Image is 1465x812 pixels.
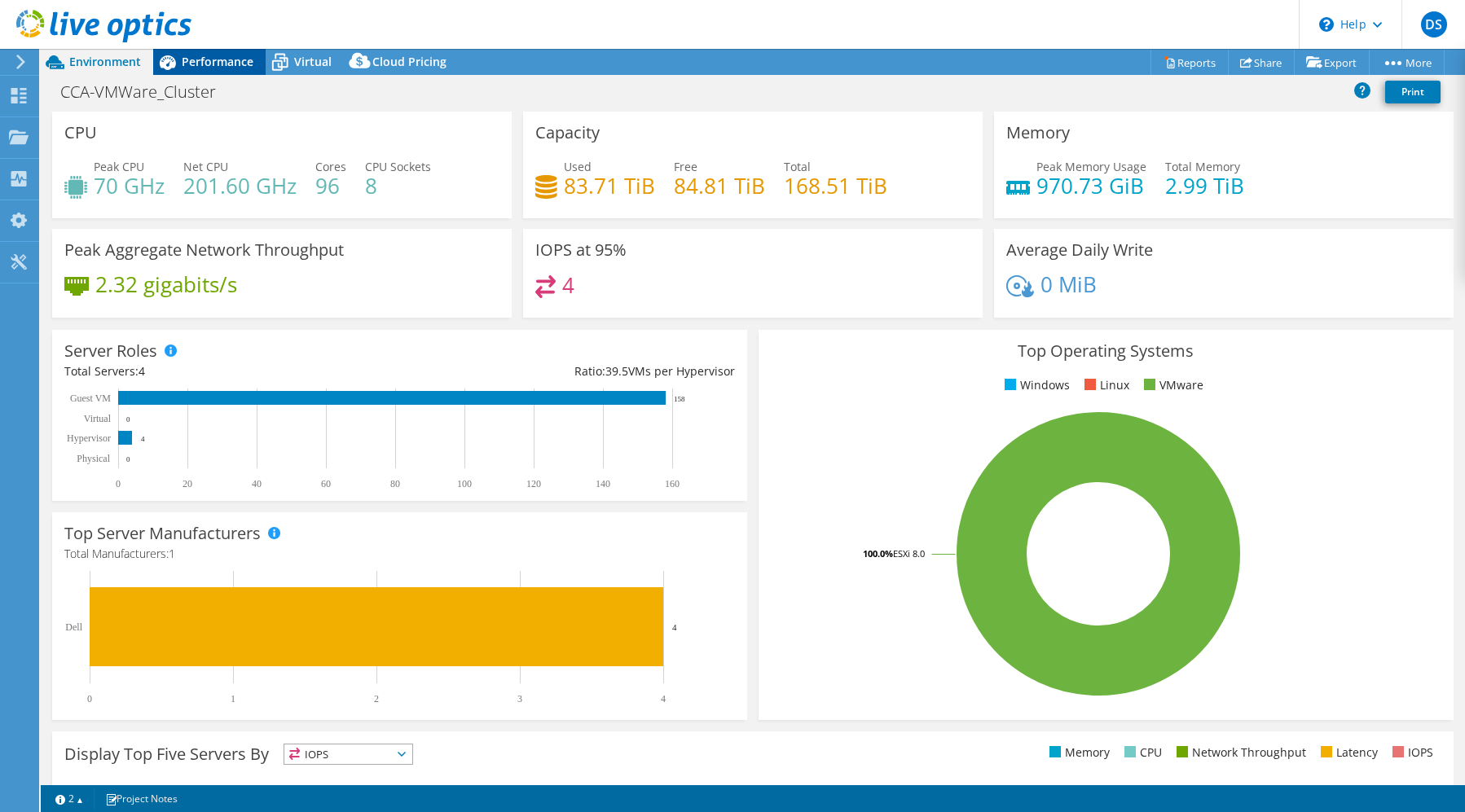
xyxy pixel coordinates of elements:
[294,54,332,69] span: Virtual
[1036,159,1146,174] span: Peak Memory Usage
[1421,11,1447,37] span: DS
[1120,744,1162,762] li: CPU
[94,159,144,174] span: Peak CPU
[399,362,734,380] div: Ratio: VMs per Hypervisor
[95,275,237,293] h4: 2.32 gigabits/s
[674,395,685,403] text: 158
[674,159,697,174] span: Free
[1319,17,1334,32] svg: \n
[365,159,431,174] span: CPU Sockets
[44,788,95,809] a: 2
[1385,81,1441,103] a: Print
[390,478,400,489] text: 80
[596,478,610,489] text: 140
[231,693,235,704] text: 1
[665,478,680,489] text: 160
[94,177,165,195] h4: 70 GHz
[70,393,111,404] text: Guest VM
[126,455,130,463] text: 0
[1045,744,1110,762] li: Memory
[321,478,331,489] text: 60
[374,693,379,704] text: 2
[183,478,192,489] text: 20
[674,177,765,195] h4: 84.81 TiB
[1165,177,1244,195] h4: 2.99 TiB
[64,545,735,563] h4: Total Manufacturers:
[139,363,145,379] span: 4
[535,124,600,142] h3: Capacity
[77,453,110,464] text: Physical
[1150,50,1229,75] a: Reports
[784,177,887,195] h4: 168.51 TiB
[661,693,666,704] text: 4
[863,547,893,560] tspan: 100.0%
[183,159,228,174] span: Net CPU
[1228,50,1295,75] a: Share
[64,342,157,360] h3: Server Roles
[457,478,472,489] text: 100
[372,54,447,69] span: Cloud Pricing
[67,432,111,444] text: Hypervisor
[1080,376,1129,394] li: Linux
[183,177,297,195] h4: 201.60 GHz
[64,241,344,259] h3: Peak Aggregate Network Throughput
[116,478,121,489] text: 0
[64,362,399,380] div: Total Servers:
[535,241,627,259] h3: IOPS at 95%
[893,547,925,560] tspan: ESXi 8.0
[771,342,1441,360] h3: Top Operating Systems
[182,54,253,69] span: Performance
[1172,744,1306,762] li: Network Throughput
[284,744,412,764] span: IOPS
[1369,50,1445,75] a: More
[672,622,677,632] text: 4
[169,546,175,561] span: 1
[1165,159,1240,174] span: Total Memory
[564,159,592,174] span: Used
[315,159,346,174] span: Cores
[562,276,574,294] h4: 4
[1006,124,1070,142] h3: Memory
[1317,744,1378,762] li: Latency
[87,693,92,704] text: 0
[784,159,811,174] span: Total
[141,435,145,443] text: 4
[1001,376,1070,394] li: Windows
[605,363,628,379] span: 39.5
[53,83,241,101] h1: CCA-VMWare_Cluster
[64,124,97,142] h3: CPU
[65,621,82,633] text: Dell
[1040,275,1097,293] h4: 0 MiB
[94,788,189,809] a: Project Notes
[252,478,262,489] text: 40
[526,478,541,489] text: 120
[69,54,141,69] span: Environment
[126,415,130,424] text: 0
[564,177,655,195] h4: 83.71 TiB
[64,525,261,542] h3: Top Server Manufacturers
[1036,177,1146,195] h4: 970.73 GiB
[1388,744,1433,762] li: IOPS
[1294,50,1370,75] a: Export
[365,177,431,195] h4: 8
[517,693,522,704] text: 3
[84,413,112,424] text: Virtual
[1140,376,1203,394] li: VMware
[315,177,346,195] h4: 96
[1006,241,1153,259] h3: Average Daily Write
